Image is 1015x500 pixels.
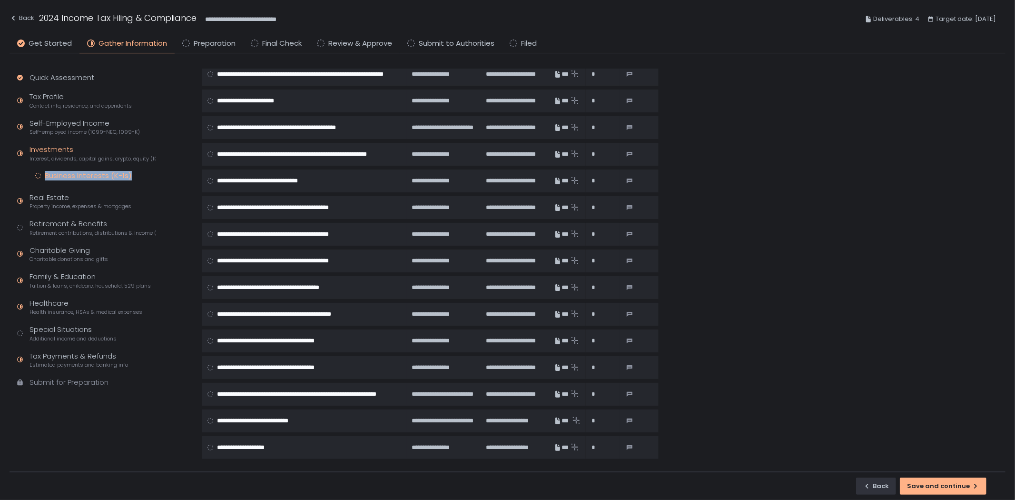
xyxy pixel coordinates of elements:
[936,13,996,25] span: Target date: [DATE]
[30,256,108,263] span: Charitable donations and gifts
[30,298,142,316] div: Healthcare
[45,171,132,180] div: Business Interests (K-1s)
[863,482,889,490] div: Back
[328,38,392,49] span: Review & Approve
[30,219,156,237] div: Retirement & Benefits
[521,38,537,49] span: Filed
[99,38,167,49] span: Gather Information
[29,38,72,49] span: Get Started
[30,335,117,342] span: Additional income and deductions
[30,144,156,162] div: Investments
[873,13,919,25] span: Deliverables: 4
[856,478,896,495] button: Back
[30,192,131,210] div: Real Estate
[10,12,34,24] div: Back
[30,155,156,162] span: Interest, dividends, capital gains, crypto, equity (1099s, K-1s)
[10,11,34,27] button: Back
[907,482,979,490] div: Save and continue
[39,11,197,24] h1: 2024 Income Tax Filing & Compliance
[900,478,986,495] button: Save and continue
[30,102,132,110] span: Contact info, residence, and dependents
[30,271,151,290] div: Family & Education
[30,245,108,263] div: Charitable Giving
[30,72,94,83] div: Quick Assessment
[419,38,494,49] span: Submit to Authorities
[194,38,236,49] span: Preparation
[30,203,131,210] span: Property income, expenses & mortgages
[30,118,140,136] div: Self-Employed Income
[30,230,156,237] span: Retirement contributions, distributions & income (1099-R, 5498)
[30,361,128,369] span: Estimated payments and banking info
[30,309,142,316] span: Health insurance, HSAs & medical expenses
[30,129,140,136] span: Self-employed income (1099-NEC, 1099-K)
[30,351,128,369] div: Tax Payments & Refunds
[262,38,302,49] span: Final Check
[30,377,108,388] div: Submit for Preparation
[30,282,151,290] span: Tuition & loans, childcare, household, 529 plans
[30,324,117,342] div: Special Situations
[30,91,132,110] div: Tax Profile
